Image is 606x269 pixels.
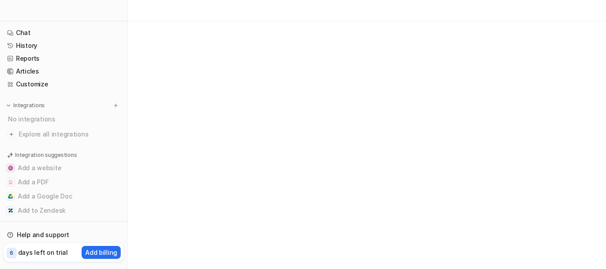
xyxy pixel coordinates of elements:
img: Add to Zendesk [8,208,13,213]
a: Reports [4,52,124,65]
button: Add billing [82,246,121,259]
button: Add a websiteAdd a website [4,161,124,175]
p: Integration suggestions [15,151,77,159]
p: days left on trial [18,248,68,257]
span: Explore all integrations [19,127,120,141]
img: Add a website [8,165,13,171]
p: Integrations [13,102,45,109]
a: Customize [4,78,124,90]
img: Add a PDF [8,179,13,185]
p: Add billing [85,248,117,257]
img: menu_add.svg [113,102,119,109]
button: Add to ZendeskAdd to Zendesk [4,203,124,218]
a: Articles [4,65,124,78]
button: Integrations [4,101,47,110]
div: No integrations [5,112,124,126]
a: Chat [4,27,124,39]
img: explore all integrations [7,130,16,139]
button: Add a PDFAdd a PDF [4,175,124,189]
a: Help and support [4,229,124,241]
img: expand menu [5,102,12,109]
a: History [4,39,124,52]
p: 6 [10,249,13,257]
img: Add a Google Doc [8,194,13,199]
a: Explore all integrations [4,128,124,140]
button: Add a Google DocAdd a Google Doc [4,189,124,203]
